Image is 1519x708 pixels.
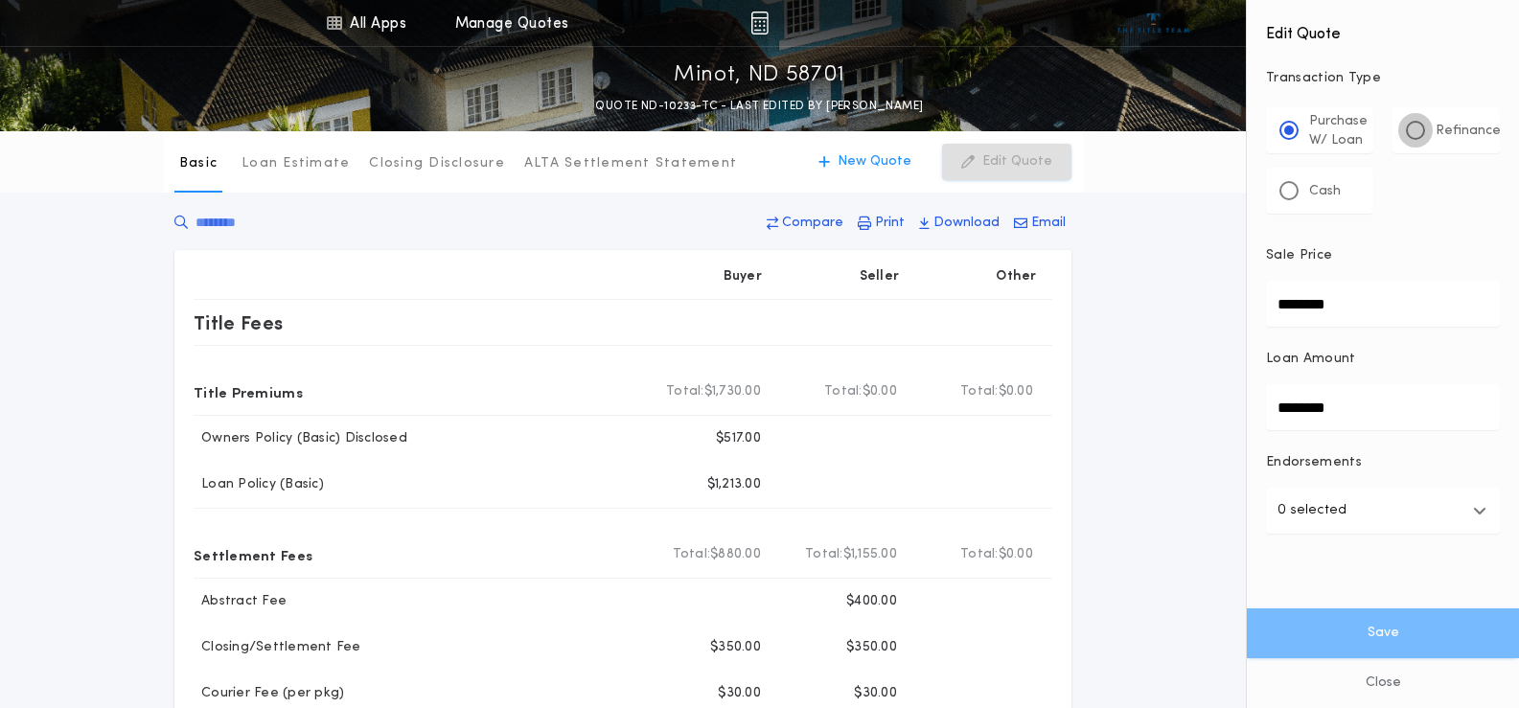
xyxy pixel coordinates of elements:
p: Sale Price [1266,246,1332,265]
p: $1,213.00 [707,475,761,494]
p: Minot, ND 58701 [674,60,845,91]
p: $400.00 [846,592,897,611]
p: Title Premiums [194,377,303,407]
button: 0 selected [1266,488,1500,534]
input: Sale Price [1266,281,1500,327]
span: $1,155.00 [843,545,897,564]
p: 0 selected [1277,499,1346,522]
p: Settlement Fees [194,539,312,570]
p: Closing Disclosure [369,154,505,173]
p: Compare [782,214,843,233]
input: Loan Amount [1266,384,1500,430]
b: Total: [960,545,999,564]
p: Courier Fee (per pkg) [194,684,344,703]
p: Endorsements [1266,453,1500,472]
p: Loan Policy (Basic) [194,475,324,494]
button: Save [1247,608,1519,658]
h4: Edit Quote [1266,11,1500,46]
p: $30.00 [854,684,897,703]
p: Download [933,214,1000,233]
p: ALTA Settlement Statement [524,154,737,173]
b: Total: [805,545,843,564]
p: $350.00 [710,638,761,657]
span: $1,730.00 [704,382,761,401]
p: QUOTE ND-10233-TC - LAST EDITED BY [PERSON_NAME] [595,97,923,116]
p: Purchase W/ Loan [1309,112,1368,150]
p: Refinance [1436,122,1501,141]
button: Download [913,206,1005,240]
b: Total: [673,545,711,564]
p: Closing/Settlement Fee [194,638,361,657]
p: Loan Amount [1266,350,1356,369]
p: Print [875,214,905,233]
b: Total: [824,382,863,401]
p: New Quote [838,152,911,171]
button: Email [1008,206,1071,240]
p: Abstract Fee [194,592,287,611]
span: $880.00 [710,545,761,564]
p: Basic [179,154,218,173]
p: Email [1031,214,1066,233]
p: Buyer [724,267,762,286]
b: Total: [666,382,704,401]
p: $350.00 [846,638,897,657]
p: Owners Policy (Basic) Disclosed [194,429,407,448]
button: Print [852,206,910,240]
p: Loan Estimate [242,154,350,173]
p: Edit Quote [982,152,1052,171]
span: $0.00 [863,382,897,401]
p: $30.00 [718,684,761,703]
b: Total: [960,382,999,401]
img: img [750,11,769,34]
p: Seller [860,267,900,286]
p: Transaction Type [1266,69,1500,88]
span: $0.00 [999,545,1033,564]
p: $517.00 [716,429,761,448]
button: Compare [761,206,849,240]
p: Other [997,267,1037,286]
p: Cash [1309,182,1341,201]
button: New Quote [799,144,931,180]
button: Close [1247,658,1519,708]
button: Edit Quote [942,144,1071,180]
img: vs-icon [1117,13,1189,33]
p: Title Fees [194,308,284,338]
span: $0.00 [999,382,1033,401]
